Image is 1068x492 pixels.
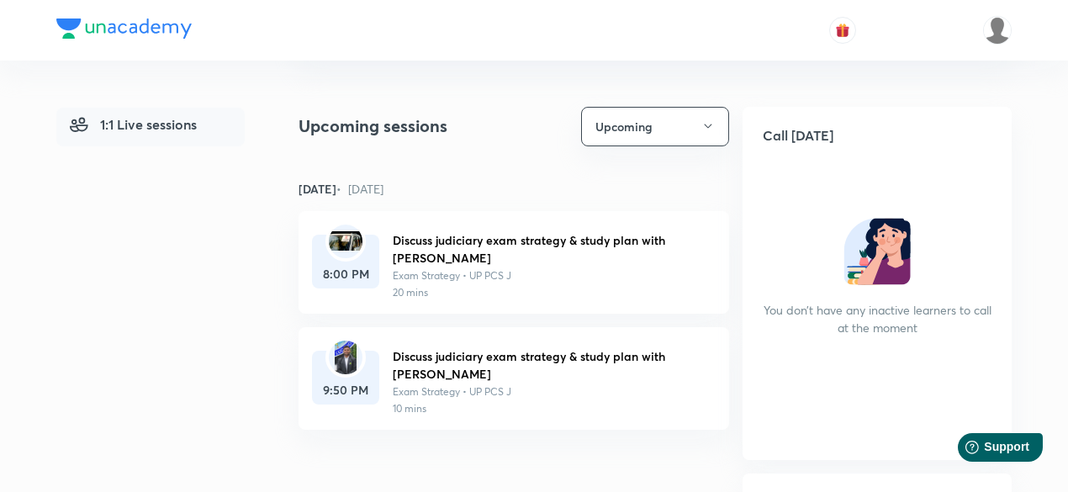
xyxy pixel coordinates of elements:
h6: 9:50 PM [312,381,379,399]
p: 10 mins [393,401,702,416]
p: 20 mins [393,285,702,300]
iframe: Help widget launcher [918,426,1049,473]
h5: Call [DATE] [743,107,1012,164]
img: avatar [835,23,850,38]
span: 1:1 Live sessions [70,114,197,135]
img: no inactive learner [843,218,911,285]
button: Upcoming [581,107,729,146]
button: avatar [829,17,856,44]
img: Shefali Garg [983,16,1012,45]
a: Company Logo [56,19,192,43]
img: Company Logo [56,19,192,39]
span: • [DATE] [336,181,383,197]
h6: Discuss judiciary exam strategy & study plan with [PERSON_NAME] [393,231,702,267]
h6: Discuss judiciary exam strategy & study plan with [PERSON_NAME] [393,347,702,383]
h6: [DATE] [299,180,383,198]
h4: Upcoming sessions [299,114,447,139]
p: Exam Strategy • UP PCS J [393,268,702,283]
h6: 8:00 PM [312,265,379,283]
a: 1:1 Live sessions [56,108,245,146]
img: 82e45ca32eae4bda9571f8695b996e28.jpg [329,231,362,251]
p: Exam Strategy • UP PCS J [393,384,702,399]
h6: You don’t have any inactive learners to call at the moment [763,301,991,336]
img: 20106982843743e3a99079b756593a13.jpg [335,341,356,374]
